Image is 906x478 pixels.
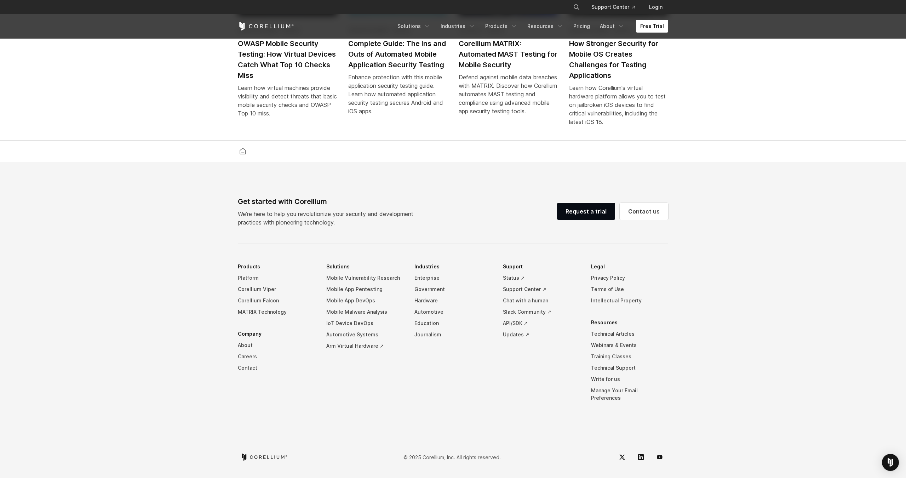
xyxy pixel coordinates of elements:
a: API/SDK ↗ [503,318,580,329]
a: Write for us [591,374,668,385]
div: Navigation Menu [393,20,668,33]
a: Privacy Policy [591,272,668,284]
a: Pricing [569,20,594,33]
div: Navigation Menu [564,1,668,13]
a: Login [643,1,668,13]
div: Get started with Corellium [238,196,419,207]
a: Mobile App DevOps [326,295,403,306]
a: Automotive [414,306,492,318]
a: Terms of Use [591,284,668,295]
a: Chat with a human [503,295,580,306]
a: Journalism [414,329,492,340]
a: Support Center ↗ [503,284,580,295]
a: Mobile Vulnerability Research [326,272,403,284]
p: © 2025 Corellium, Inc. All rights reserved. [403,454,501,461]
a: Intellectual Property [591,295,668,306]
div: Navigation Menu [238,261,668,414]
a: Careers [238,351,315,362]
a: Manage Your Email Preferences [591,385,668,404]
a: Resources [523,20,568,33]
a: Status ↗ [503,272,580,284]
h2: How Stronger Security for Mobile OS Creates Challenges for Testing Applications [569,38,668,81]
a: Slack Community ↗ [503,306,580,318]
div: Learn how Corellium's virtual hardware platform allows you to test on jailbroken iOS devices to f... [569,84,668,126]
a: YouTube [651,449,668,466]
a: Contact [238,362,315,374]
a: Solutions [393,20,435,33]
a: Corellium Home [238,22,294,30]
a: Platform [238,272,315,284]
h2: Corellium MATRIX: Automated MAST Testing for Mobile Security [459,38,558,70]
a: MATRIX Technology [238,306,315,318]
a: Industries [436,20,480,33]
a: Corellium home [241,454,288,461]
div: Open Intercom Messenger [882,454,899,471]
a: Free Trial [636,20,668,33]
a: About [238,340,315,351]
button: Search [570,1,583,13]
a: Training Classes [591,351,668,362]
a: Corellium Falcon [238,295,315,306]
div: Learn how virtual machines provide visibility and detect threats that basic mobile security check... [238,84,337,118]
a: Corellium Viper [238,284,315,295]
a: Updates ↗ [503,329,580,340]
a: IoT Device DevOps [326,318,403,329]
a: Education [414,318,492,329]
a: Government [414,284,492,295]
a: Request a trial [557,203,615,220]
a: LinkedIn [632,449,649,466]
h2: Complete Guide: The Ins and Outs of Automated Mobile Application Security Testing [348,38,447,70]
a: Products [481,20,522,33]
a: Twitter [614,449,631,466]
a: Enterprise [414,272,492,284]
a: About [596,20,629,33]
div: Enhance protection with this mobile application security testing guide. Learn how automated appli... [348,73,447,115]
a: Mobile Malware Analysis [326,306,403,318]
a: Technical Articles [591,328,668,340]
a: Webinars & Events [591,340,668,351]
p: We’re here to help you revolutionize your security and development practices with pioneering tech... [238,210,419,227]
a: Corellium home [236,146,249,156]
a: Arm Virtual Hardware ↗ [326,340,403,352]
a: Automotive Systems [326,329,403,340]
h2: OWASP Mobile Security Testing: How Virtual Devices Catch What Top 10 Checks Miss [238,38,337,81]
a: Contact us [620,203,668,220]
a: Support Center [586,1,641,13]
a: Hardware [414,295,492,306]
a: Mobile App Pentesting [326,284,403,295]
div: Defend against mobile data breaches with MATRIX. Discover how Corellium automates MAST testing an... [459,73,558,115]
a: Technical Support [591,362,668,374]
